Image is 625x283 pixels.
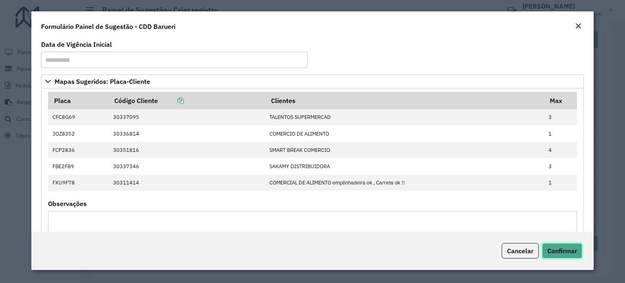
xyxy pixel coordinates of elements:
em: Fechar [575,23,581,29]
td: FCP2836 [48,142,109,158]
td: 3 [544,109,577,125]
button: Cancelar [502,243,539,259]
td: FBE2F89 [48,158,109,174]
td: CFC8G69 [48,109,109,125]
button: Confirmar [542,243,582,259]
h4: Formulário Painel de Sugestão - CDD Barueri [41,22,175,31]
th: Placa [48,92,109,109]
a: Copiar [158,97,184,105]
td: 3 [544,158,577,174]
th: Max [544,92,577,109]
td: 4 [544,142,577,158]
span: Cancelar [507,247,533,255]
button: Close [573,21,584,32]
td: JOZ8352 [48,125,109,142]
td: 30336814 [109,125,265,142]
span: Confirmar [547,247,577,255]
th: Código Cliente [109,92,265,109]
td: 30337346 [109,158,265,174]
a: Mapas Sugeridos: Placa-Cliente [41,75,584,88]
td: 1 [544,125,577,142]
td: 30311414 [109,175,265,191]
label: Observações [48,199,87,208]
td: COMERCIAL DE ALIMENTO emplinhadeira ok , Carreta ok !! [265,175,544,191]
span: Mapas Sugeridos: Placa-Cliente [55,78,150,85]
td: 30337095 [109,109,265,125]
td: SAKAMY DISTRIBUIDORA [265,158,544,174]
td: COMERCIO DE ALIMENTO [265,125,544,142]
td: TALENTOS SUPERMERCAD [265,109,544,125]
label: Data de Vigência Inicial [41,39,112,49]
td: 30351816 [109,142,265,158]
td: SMART BREAK COMERCIO [265,142,544,158]
th: Clientes [265,92,544,109]
td: FXU9F78 [48,175,109,191]
td: 1 [544,175,577,191]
